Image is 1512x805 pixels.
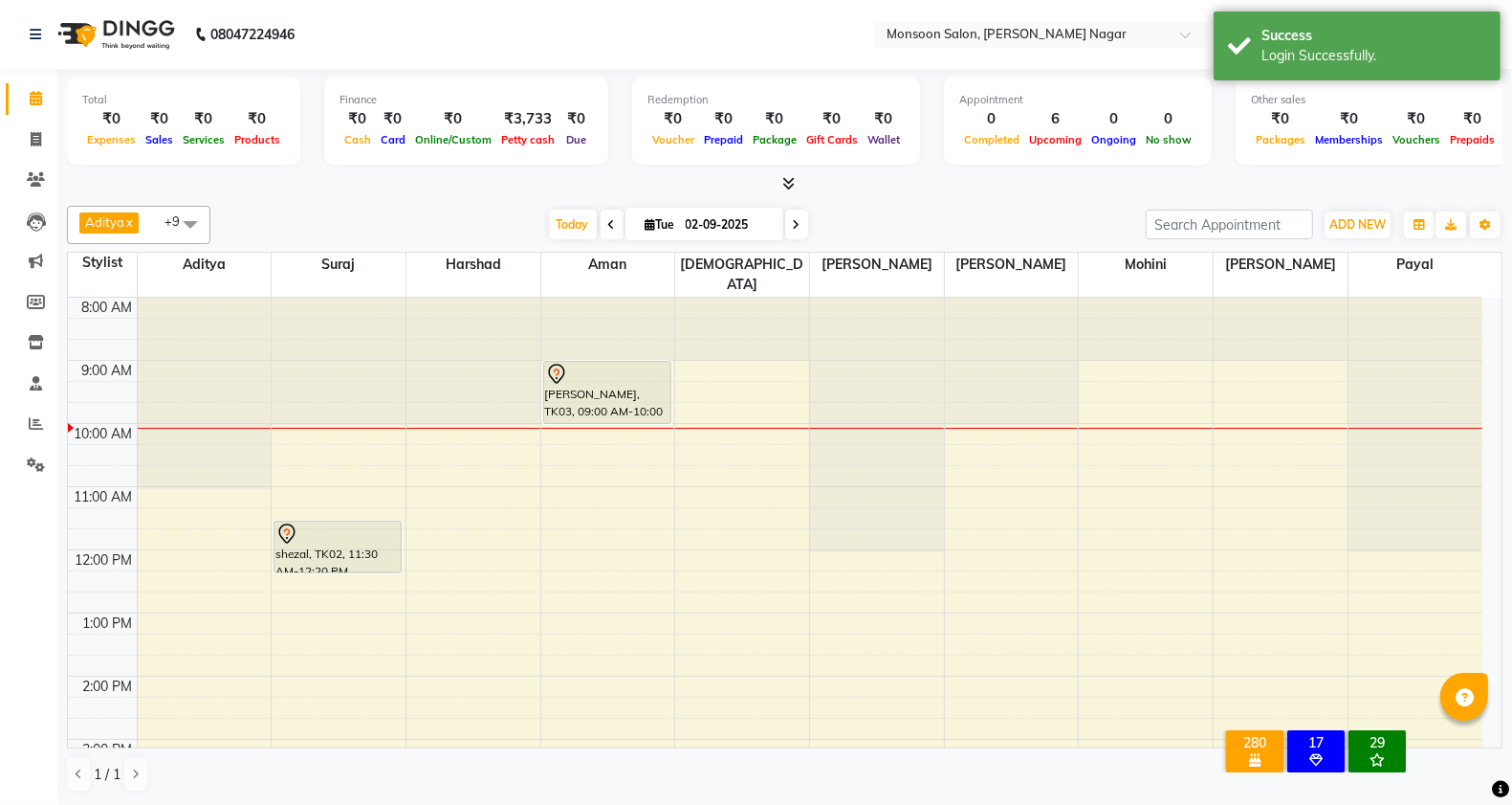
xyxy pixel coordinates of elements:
div: 11:00 AM [71,487,137,507]
input: 2025-09-02 [680,211,776,239]
span: Prepaids [1445,133,1500,146]
div: ₹0 [801,108,863,130]
div: ₹0 [647,108,699,130]
div: Stylist [68,253,137,273]
span: Expenses [82,133,141,146]
div: ₹3,733 [496,108,559,130]
span: Wallet [863,133,905,146]
button: ADD NEW [1325,212,1391,238]
a: x [124,214,133,230]
span: Harshad [406,253,540,277]
div: ₹0 [82,108,141,130]
div: ₹0 [340,108,376,130]
div: 3:00 PM [79,740,137,760]
div: 0 [1141,108,1196,130]
span: Services [178,133,230,146]
div: 1:00 PM [79,614,137,634]
div: shezal, TK02, 11:30 AM-12:20 PM, Kerastase Scrub [274,522,401,572]
span: Payal [1348,253,1482,277]
span: +9 [164,213,194,229]
span: [PERSON_NAME] [1214,253,1348,277]
div: ₹0 [141,108,178,130]
div: ₹0 [410,108,496,130]
span: Online/Custom [410,133,496,146]
div: Appointment [959,92,1196,108]
input: Search Appointment [1146,210,1313,239]
div: 0 [1086,108,1141,130]
div: ₹0 [1388,108,1445,130]
span: [PERSON_NAME] [945,253,1079,277]
div: 17 [1291,734,1341,751]
span: Gift Cards [801,133,863,146]
div: ₹0 [1445,108,1500,130]
span: No show [1141,133,1196,146]
div: Success [1261,26,1486,46]
div: Total [82,92,285,108]
div: ₹0 [748,108,801,130]
span: ADD NEW [1329,217,1386,232]
span: [PERSON_NAME] [810,253,944,277]
span: Cash [340,133,376,146]
b: 08047224946 [210,8,295,61]
div: ₹0 [1251,108,1310,130]
span: Tue [641,217,680,232]
div: ₹0 [178,108,230,130]
span: Suraj [272,253,405,277]
div: ₹0 [863,108,905,130]
div: ₹0 [1310,108,1388,130]
div: 8:00 AM [78,298,137,318]
img: logo [49,8,180,61]
span: Aditya [138,253,272,277]
span: Vouchers [1388,133,1445,146]
span: Mohini [1079,253,1213,277]
span: Aman [541,253,675,277]
span: Package [748,133,801,146]
div: Redemption [647,92,905,108]
div: ₹0 [559,108,593,130]
span: Packages [1251,133,1310,146]
div: ₹0 [699,108,748,130]
span: [DEMOGRAPHIC_DATA] [675,253,809,297]
span: Ongoing [1086,133,1141,146]
div: 12:00 PM [72,550,137,570]
div: 9:00 AM [78,361,137,381]
div: 29 [1352,734,1402,751]
div: 2:00 PM [79,677,137,697]
span: Aditya [85,214,124,230]
div: [PERSON_NAME], TK03, 09:00 AM-10:00 AM, Hair ([DEMOGRAPHIC_DATA]) - Hair Cut,Hair ([DEMOGRAPHIC_D... [544,362,670,423]
span: Completed [959,133,1024,146]
div: 6 [1024,108,1086,130]
div: 280 [1230,734,1280,751]
span: Products [230,133,285,146]
div: Finance [340,92,593,108]
div: 10:00 AM [71,424,137,444]
span: Card [376,133,410,146]
div: ₹0 [230,108,285,130]
span: Due [561,133,591,146]
span: 1 / 1 [94,765,121,785]
div: ₹0 [376,108,410,130]
span: Prepaid [699,133,748,146]
span: Voucher [647,133,699,146]
span: Sales [141,133,178,146]
div: 0 [959,108,1024,130]
span: Petty cash [496,133,559,146]
div: Login Successfully. [1261,46,1486,66]
span: Memberships [1310,133,1388,146]
span: Today [549,210,597,239]
span: Upcoming [1024,133,1086,146]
